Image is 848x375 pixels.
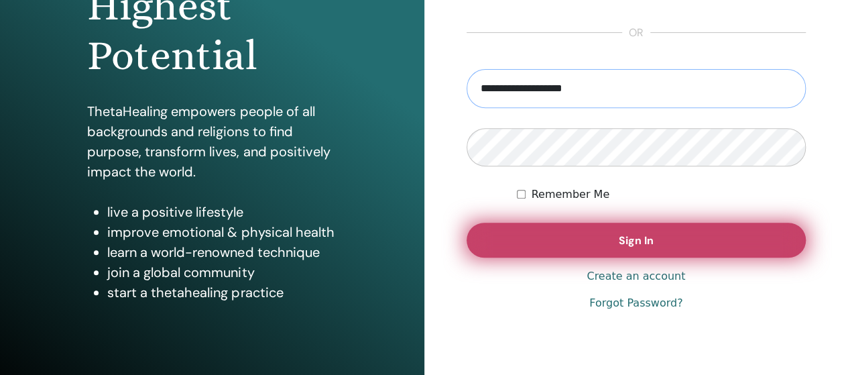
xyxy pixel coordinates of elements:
li: improve emotional & physical health [107,222,337,242]
li: live a positive lifestyle [107,202,337,222]
button: Sign In [467,223,806,258]
div: Keep me authenticated indefinitely or until I manually logout [517,186,806,203]
span: Sign In [619,233,654,248]
span: or [622,25,650,41]
li: learn a world-renowned technique [107,242,337,262]
a: Forgot Password? [589,295,682,311]
p: ThetaHealing empowers people of all backgrounds and religions to find purpose, transform lives, a... [87,101,337,182]
li: start a thetahealing practice [107,282,337,303]
label: Remember Me [531,186,609,203]
li: join a global community [107,262,337,282]
a: Create an account [587,268,685,284]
